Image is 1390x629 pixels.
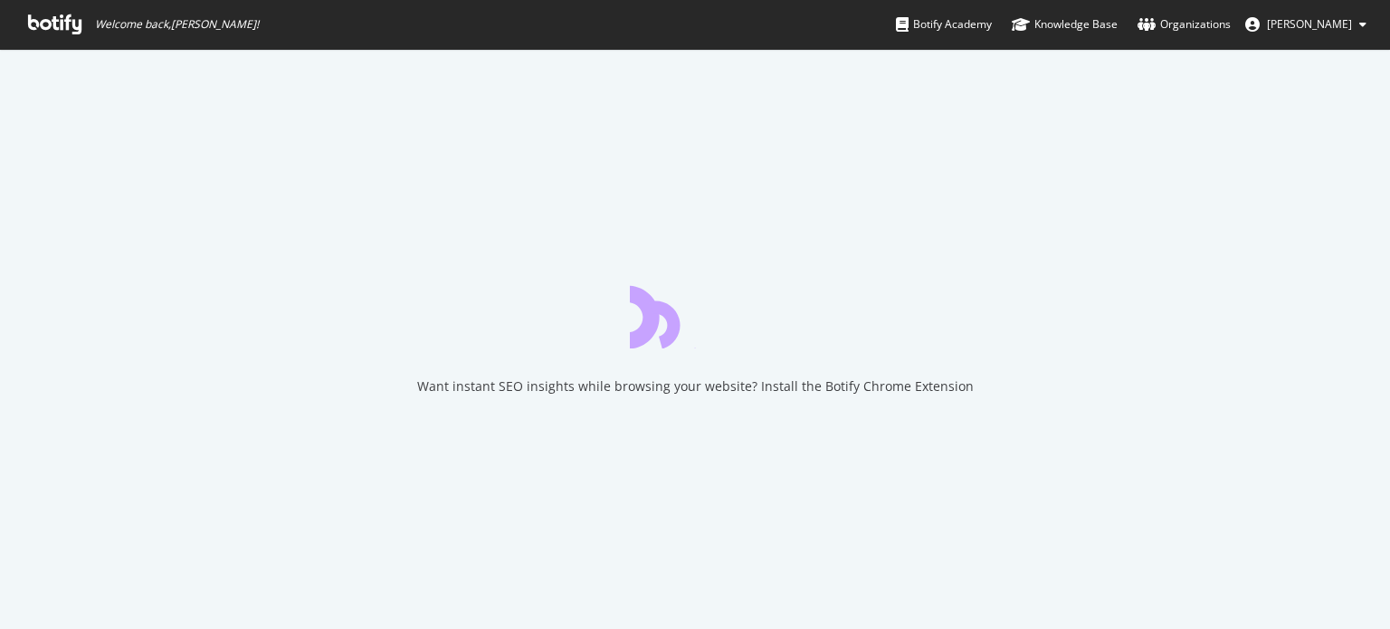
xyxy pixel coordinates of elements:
div: animation [630,283,760,348]
div: Botify Academy [896,15,992,33]
div: Want instant SEO insights while browsing your website? Install the Botify Chrome Extension [417,377,974,396]
div: Organizations [1138,15,1231,33]
div: Knowledge Base [1012,15,1118,33]
button: [PERSON_NAME] [1231,10,1381,39]
span: Tom Duncombe [1267,16,1352,32]
span: Welcome back, [PERSON_NAME] ! [95,17,259,32]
